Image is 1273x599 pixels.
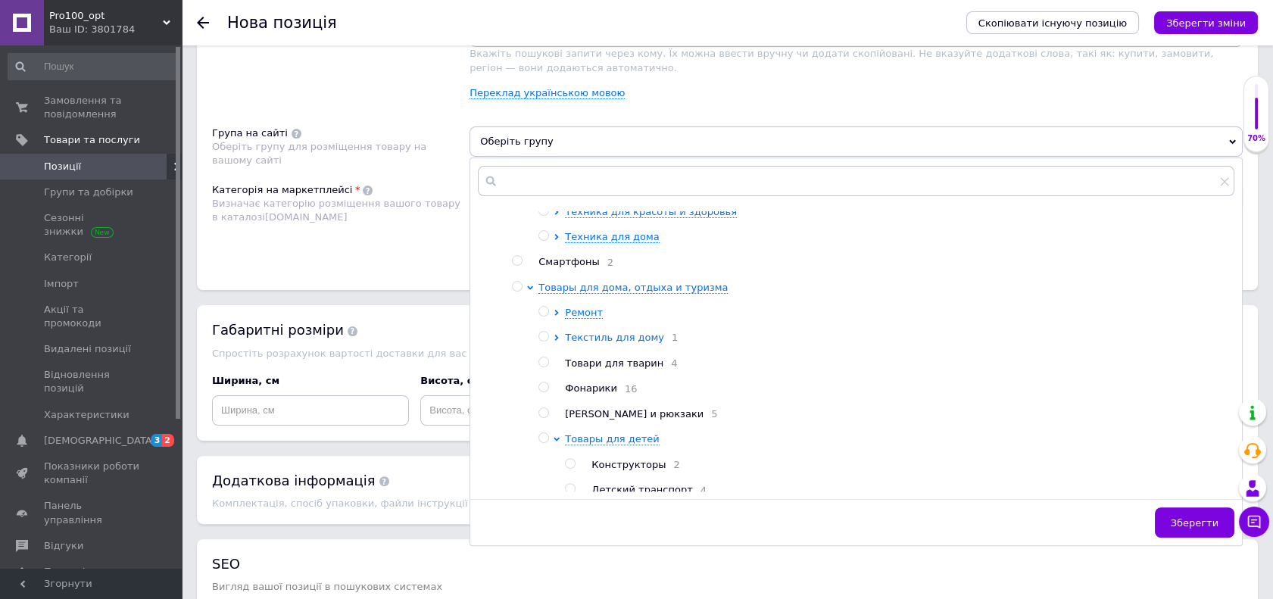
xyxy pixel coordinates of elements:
[565,206,737,217] span: Техника для красоты и здоровья
[212,183,352,197] div: Категорія на маркетплейсі
[45,172,167,183] strong: Два режима подачи пара
[1244,133,1268,144] div: 70%
[565,408,704,420] span: [PERSON_NAME] и рюкзаки
[212,471,1114,490] div: Додаткова інформація
[666,459,680,470] span: 2
[212,498,1114,509] div: Комплектація, спосіб упаковки, файли інструкції тощо
[44,460,140,487] span: Показники роботи компанії
[212,320,1243,339] div: Габаритні розміри
[663,357,677,369] span: 4
[420,375,481,386] span: Висота, см
[212,126,288,140] div: Група на сайті
[565,382,617,394] span: Фонарики
[704,408,717,420] span: 5
[15,41,787,73] p: Мощный и продуманный до мелочей вертикальный отпариватель — идеальное решение для ухода за одеждо...
[44,434,156,448] span: [DEMOGRAPHIC_DATA]
[1243,76,1269,152] div: 70% Якість заповнення
[45,155,757,171] li: Горячий пар не только удаляет складки, но и уничтожает до 99,99% бактерий и клещей, обеспечивая г...
[49,9,163,23] span: Pro100_opt
[693,485,707,496] span: 4
[420,395,617,426] input: Висота, см
[44,211,140,239] span: Сезонні знижки
[45,141,242,152] strong: Пар до 130 °C с эффектом дезинфекции
[227,14,337,32] h1: Нова позиція
[212,395,409,426] input: Ширина, см
[44,160,81,173] span: Позиції
[1166,17,1246,29] i: Зберегти зміни
[565,357,663,369] span: Товари для тварин
[44,539,83,553] span: Відгуки
[197,17,209,29] div: Повернутися назад
[565,332,664,343] span: Текстиль для дому
[591,459,666,470] span: Конструкторы
[565,231,660,242] span: Техника для дома
[1155,507,1234,538] button: Зберегти
[45,123,757,139] li: Мощный пар легко разглаживает даже плотные ткани и освежает одежду за считанные секунды.
[44,408,129,422] span: Характеристики
[664,332,678,343] span: 1
[44,368,140,395] span: Відновлення позицій
[966,11,1139,34] button: Скопіювати існуючу позицію
[470,126,1243,157] span: Оберіть групу
[212,581,1243,592] p: Вигляд вашої позиції в пошукових системах
[15,82,787,98] p: Основные особенности:
[44,303,140,330] span: Акції та промокоди
[44,94,140,121] span: Замовлення та повідомлення
[212,348,1243,359] div: Спростіть розрахунок вартості доставки для вас та покупця
[1239,507,1269,537] button: Чат з покупцем
[470,87,625,99] a: Переклад українською мовою
[44,133,140,147] span: Товари та послуги
[44,565,85,579] span: Покупці
[162,434,174,447] span: 2
[600,257,613,268] span: 2
[978,17,1127,29] span: Скопіювати існуючу позицію
[212,375,279,386] span: Ширина, см
[44,342,131,356] span: Видалені позиції
[591,484,692,495] span: Детский транспорт
[49,23,182,36] div: Ваш ID: 3801784
[44,186,133,199] span: Групи та добірки
[8,53,178,80] input: Пошук
[538,282,728,293] span: Товары для дома, отдыха и туризма
[44,277,79,291] span: Імпорт
[15,15,787,31] p: Вертикальный отпариватель Mijia Vertical Garment Steamer (модель ZQGTJ02KL)
[538,256,600,267] span: Смартфоны
[212,554,1243,573] h2: SEO
[45,109,316,120] strong: Высокая мощность — 2000 Вт и давление пара 300 кПа
[1154,11,1258,34] button: Зберегти зміни
[617,383,638,395] span: 16
[565,307,603,318] span: Ремонт
[45,186,757,202] li: — 22 г/мин для деликатных тканей
[212,198,460,223] span: Визначає категорію розміщення вашого товару в каталозі [DOMAIN_NAME]
[565,433,659,445] span: Товары для детей
[151,434,163,447] span: 3
[1171,517,1218,529] span: Зберегти
[44,251,92,264] span: Категорії
[44,499,140,526] span: Панель управління
[470,48,1213,73] span: Вкажіть пошукові запити через кому. Їх можна ввести вручну чи додати скопійовані. Не вказуйте дод...
[212,141,426,166] span: Оберіть групу для розміщення товару на вашому сайті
